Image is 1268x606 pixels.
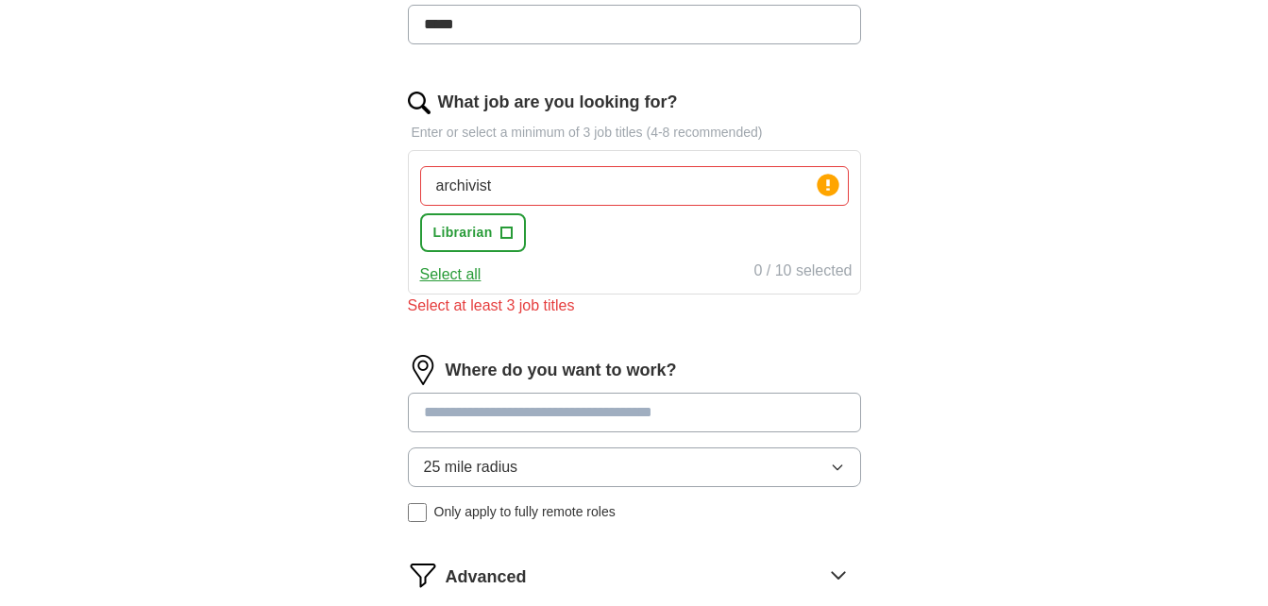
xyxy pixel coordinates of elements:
[408,295,861,317] div: Select at least 3 job titles
[420,263,482,286] button: Select all
[434,502,616,522] span: Only apply to fully remote roles
[753,260,852,286] div: 0 / 10 selected
[408,447,861,487] button: 25 mile radius
[408,92,431,114] img: search.png
[408,560,438,590] img: filter
[433,223,493,243] span: Librarian
[408,123,861,143] p: Enter or select a minimum of 3 job titles (4-8 recommended)
[408,355,438,385] img: location.png
[420,166,849,206] input: Type a job title and press enter
[424,456,518,479] span: 25 mile radius
[446,358,677,383] label: Where do you want to work?
[408,503,427,522] input: Only apply to fully remote roles
[446,564,527,590] span: Advanced
[420,213,526,252] button: Librarian
[438,90,678,115] label: What job are you looking for?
